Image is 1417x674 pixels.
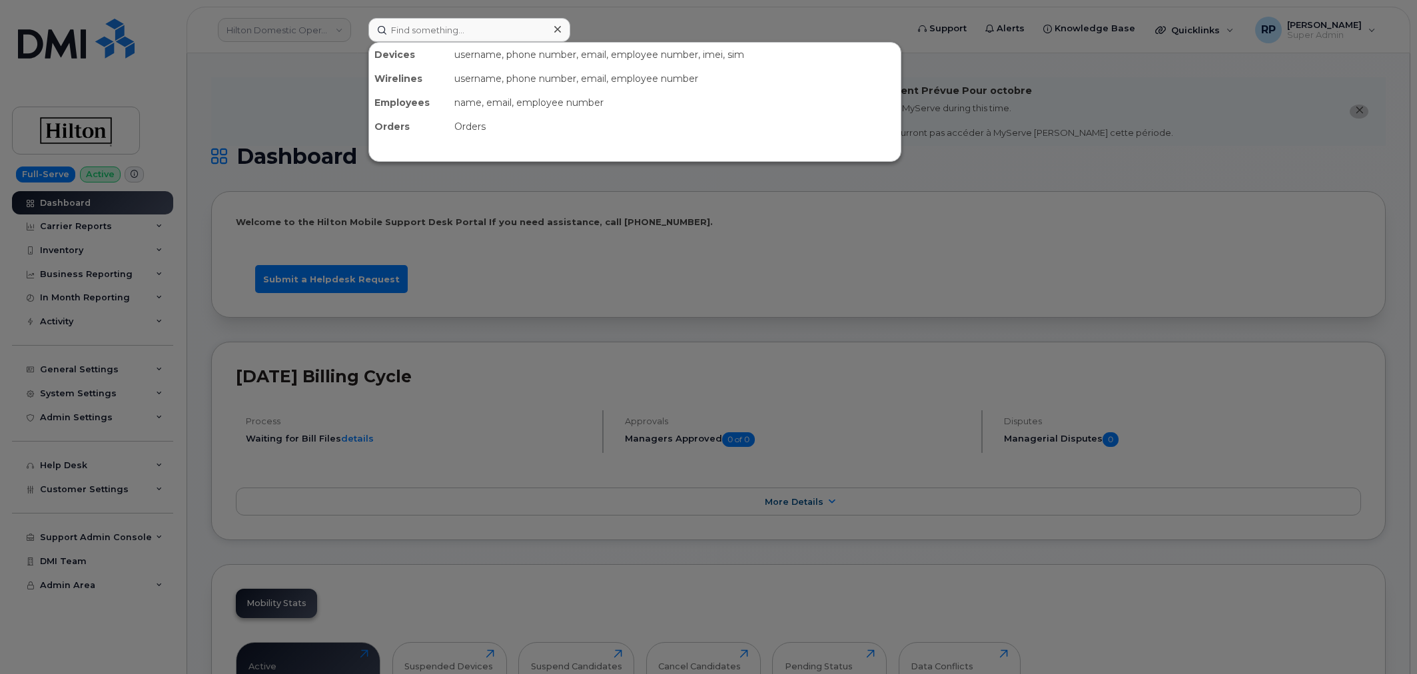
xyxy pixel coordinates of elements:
div: username, phone number, email, employee number, imei, sim [449,43,901,67]
div: Wirelines [369,67,449,91]
div: Employees [369,91,449,115]
div: Orders [449,115,901,139]
div: Devices [369,43,449,67]
div: username, phone number, email, employee number [449,67,901,91]
iframe: Messenger Launcher [1359,616,1407,664]
div: name, email, employee number [449,91,901,115]
div: Orders [369,115,449,139]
